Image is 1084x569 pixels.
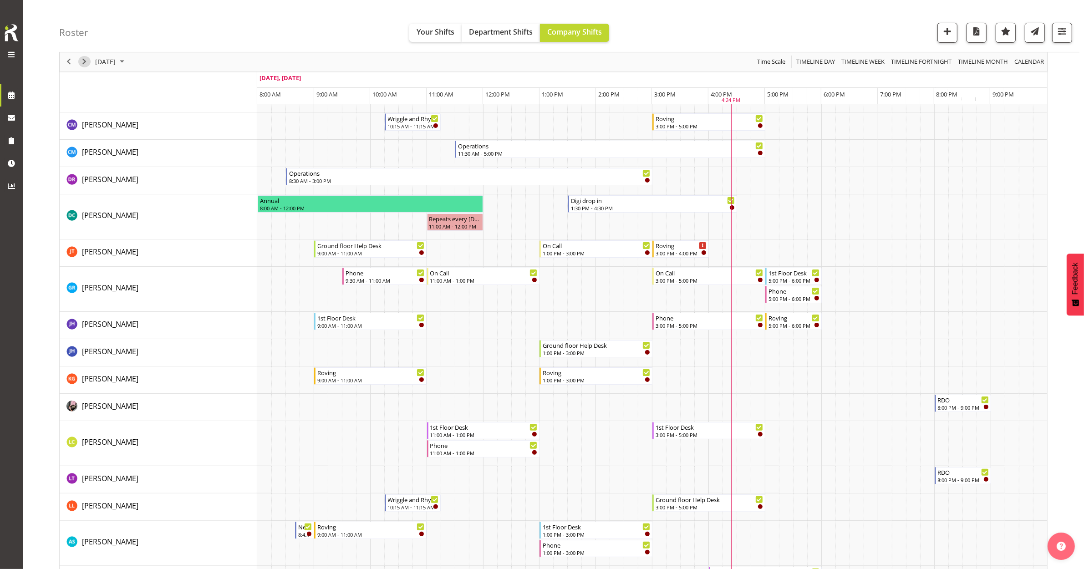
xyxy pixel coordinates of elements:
div: 9:00 AM - 11:00 AM [317,531,425,538]
span: 2:00 PM [598,90,620,98]
div: Jill Harpur"s event - Phone Begin From Monday, September 22, 2025 at 3:00:00 PM GMT+12:00 Ends At... [652,313,765,330]
div: 11:00 AM - 1:00 PM [430,431,538,438]
div: Chamique Mamolo"s event - Roving Begin From Monday, September 22, 2025 at 3:00:00 PM GMT+12:00 En... [652,113,765,131]
button: Highlight an important date within the roster. [996,23,1016,43]
div: 4:24 PM [722,97,740,105]
div: 1:00 PM - 3:00 PM [543,249,650,257]
h4: Roster [59,27,88,38]
div: 10:15 AM - 11:15 AM [388,122,439,130]
button: Timeline Day [795,56,837,68]
div: 1:00 PM - 3:00 PM [543,531,650,538]
span: [PERSON_NAME] [82,147,138,157]
div: Katie Greene"s event - Roving Begin From Monday, September 22, 2025 at 9:00:00 AM GMT+12:00 Ends ... [314,367,427,385]
span: Feedback [1071,263,1079,295]
button: Download a PDF of the roster for the current day [967,23,987,43]
div: Donald Cunningham"s event - Repeats every monday - Donald Cunningham Begin From Monday, September... [427,213,483,231]
span: Timeline Fortnight [890,56,952,68]
div: Operations [289,168,650,178]
div: next period [76,52,92,71]
div: 11:00 AM - 1:00 PM [430,449,538,457]
div: Mandy Stenton"s event - 1st Floor Desk Begin From Monday, September 22, 2025 at 1:00:00 PM GMT+12... [539,522,652,539]
div: Newspapers [298,522,311,531]
div: Jill Harpur"s event - 1st Floor Desk Begin From Monday, September 22, 2025 at 9:00:00 AM GMT+12:0... [314,313,427,330]
span: 6:00 PM [824,90,845,98]
div: Donald Cunningham"s event - Annual Begin From Monday, September 22, 2025 at 8:00:00 AM GMT+12:00 ... [258,195,483,213]
div: Mandy Stenton"s event - Roving Begin From Monday, September 22, 2025 at 9:00:00 AM GMT+12:00 Ends... [314,522,427,539]
div: RDO [938,467,989,477]
span: 5:00 PM [767,90,789,98]
span: 4:00 PM [711,90,732,98]
button: Send a list of all shifts for the selected filtered period to all rostered employees. [1025,23,1045,43]
span: Timeline Month [957,56,1009,68]
a: [PERSON_NAME] [82,373,138,384]
div: Phone [346,268,425,277]
div: Linda Cooper"s event - 1st Floor Desk Begin From Monday, September 22, 2025 at 11:00:00 AM GMT+12... [427,422,540,439]
a: [PERSON_NAME] [82,282,138,293]
div: Grace Roscoe-Squires"s event - On Call Begin From Monday, September 22, 2025 at 3:00:00 PM GMT+12... [652,268,765,285]
div: Annual [260,196,481,205]
span: [PERSON_NAME] [82,210,138,220]
td: Lynette Lockett resource [60,493,257,521]
td: Jillian Hunter resource [60,339,257,366]
a: [PERSON_NAME] [82,437,138,447]
div: Phone [768,286,819,295]
div: On Call [430,268,538,277]
div: Digi drop in [571,196,735,205]
div: 8:40 AM - 9:00 AM [298,531,311,538]
span: [PERSON_NAME] [82,401,138,411]
div: Mandy Stenton"s event - Newspapers Begin From Monday, September 22, 2025 at 8:40:00 AM GMT+12:00 ... [295,522,314,539]
span: Time Scale [756,56,786,68]
div: 3:00 PM - 5:00 PM [656,122,763,130]
div: Mandy Stenton"s event - Phone Begin From Monday, September 22, 2025 at 1:00:00 PM GMT+12:00 Ends ... [539,540,652,557]
div: 3:00 PM - 5:00 PM [656,277,763,284]
div: Katie Greene"s event - Roving Begin From Monday, September 22, 2025 at 1:00:00 PM GMT+12:00 Ends ... [539,367,652,385]
div: Glen Tomlinson"s event - Ground floor Help Desk Begin From Monday, September 22, 2025 at 9:00:00 ... [314,240,427,258]
div: 8:00 PM - 9:00 PM [938,404,989,411]
span: [PERSON_NAME] [82,437,138,447]
div: Roving [543,368,650,377]
span: Timeline Week [840,56,886,68]
td: Donald Cunningham resource [60,194,257,239]
img: Rosterit icon logo [2,23,20,43]
td: Linda Cooper resource [60,421,257,466]
div: Wriggle and Rhyme [388,495,439,504]
div: Repeats every [DATE] - [PERSON_NAME] [429,214,481,223]
span: [PERSON_NAME] [82,374,138,384]
div: 11:00 AM - 12:00 PM [429,223,481,230]
div: Glen Tomlinson"s event - Roving Begin From Monday, September 22, 2025 at 3:00:00 PM GMT+12:00 End... [652,240,709,258]
div: Roving [768,313,819,322]
div: Glen Tomlinson"s event - On Call Begin From Monday, September 22, 2025 at 1:00:00 PM GMT+12:00 En... [539,240,652,258]
div: 3:00 PM - 4:00 PM [656,249,707,257]
div: Wriggle and Rhyme [388,114,439,123]
span: 10:00 AM [372,90,397,98]
div: 9:30 AM - 11:00 AM [346,277,425,284]
button: Your Shifts [409,24,462,42]
span: Company Shifts [547,27,602,37]
span: [DATE], [DATE] [260,74,301,82]
button: Add a new shift [937,23,957,43]
td: Cindy Mulrooney resource [60,140,257,167]
div: Phone [656,313,763,322]
div: Roving [656,241,707,250]
a: [PERSON_NAME] [82,401,138,412]
span: 11:00 AM [429,90,453,98]
div: Lynette Lockett"s event - Ground floor Help Desk Begin From Monday, September 22, 2025 at 3:00:00... [652,494,765,512]
span: 8:00 AM [260,90,281,98]
span: 7:00 PM [880,90,901,98]
div: Grace Roscoe-Squires"s event - Phone Begin From Monday, September 22, 2025 at 9:30:00 AM GMT+12:0... [342,268,427,285]
button: Next [78,56,91,68]
div: 9:00 AM - 11:00 AM [317,322,425,329]
span: [PERSON_NAME] [82,247,138,257]
a: [PERSON_NAME] [82,210,138,221]
span: 12:00 PM [485,90,510,98]
div: Ground floor Help Desk [656,495,763,504]
span: [DATE] [94,56,117,68]
td: Grace Roscoe-Squires resource [60,267,257,312]
a: [PERSON_NAME] [82,500,138,511]
div: 8:00 AM - 12:00 PM [260,204,481,212]
div: Jill Harpur"s event - Roving Begin From Monday, September 22, 2025 at 5:00:00 PM GMT+12:00 Ends A... [765,313,822,330]
div: Ground floor Help Desk [317,241,425,250]
div: previous period [61,52,76,71]
span: 9:00 AM [316,90,338,98]
div: Cindy Mulrooney"s event - Operations Begin From Monday, September 22, 2025 at 11:30:00 AM GMT+12:... [455,141,765,158]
